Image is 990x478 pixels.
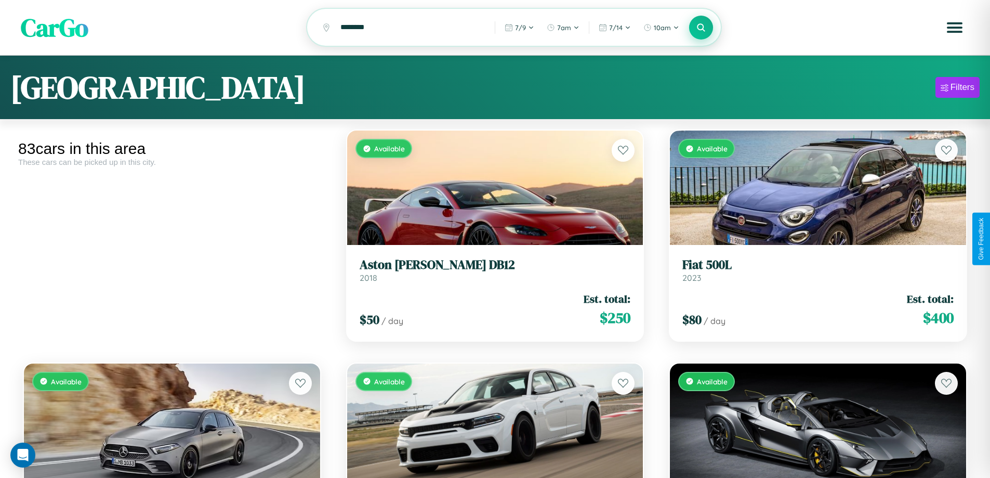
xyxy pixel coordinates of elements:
button: Filters [935,77,980,98]
span: Est. total: [584,291,630,306]
span: / day [704,316,725,326]
span: $ 80 [682,311,702,328]
span: Available [374,377,405,386]
span: CarGo [21,10,88,45]
div: These cars can be picked up in this city. [18,158,326,166]
h3: Fiat 500L [682,257,954,273]
a: Fiat 500L2023 [682,257,954,283]
div: Open Intercom Messenger [10,443,35,468]
span: $ 250 [600,307,630,328]
button: 7am [542,19,585,36]
h3: Aston [PERSON_NAME] DB12 [360,257,631,273]
span: Available [51,377,82,386]
div: Give Feedback [978,218,985,260]
span: 10am [654,23,671,32]
div: 83 cars in this area [18,140,326,158]
div: Filters [951,82,974,93]
a: Aston [PERSON_NAME] DB122018 [360,257,631,283]
span: Available [697,144,728,153]
button: Open menu [940,13,969,42]
span: Available [374,144,405,153]
span: Available [697,377,728,386]
span: 7 / 14 [609,23,623,32]
span: / day [381,316,403,326]
span: 7am [557,23,571,32]
button: 10am [638,19,684,36]
span: Est. total: [907,291,954,306]
button: 7/9 [499,19,539,36]
span: 2018 [360,273,377,283]
h1: [GEOGRAPHIC_DATA] [10,66,306,109]
span: $ 400 [923,307,954,328]
button: 7/14 [593,19,636,36]
span: $ 50 [360,311,379,328]
span: 7 / 9 [515,23,526,32]
span: 2023 [682,273,701,283]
